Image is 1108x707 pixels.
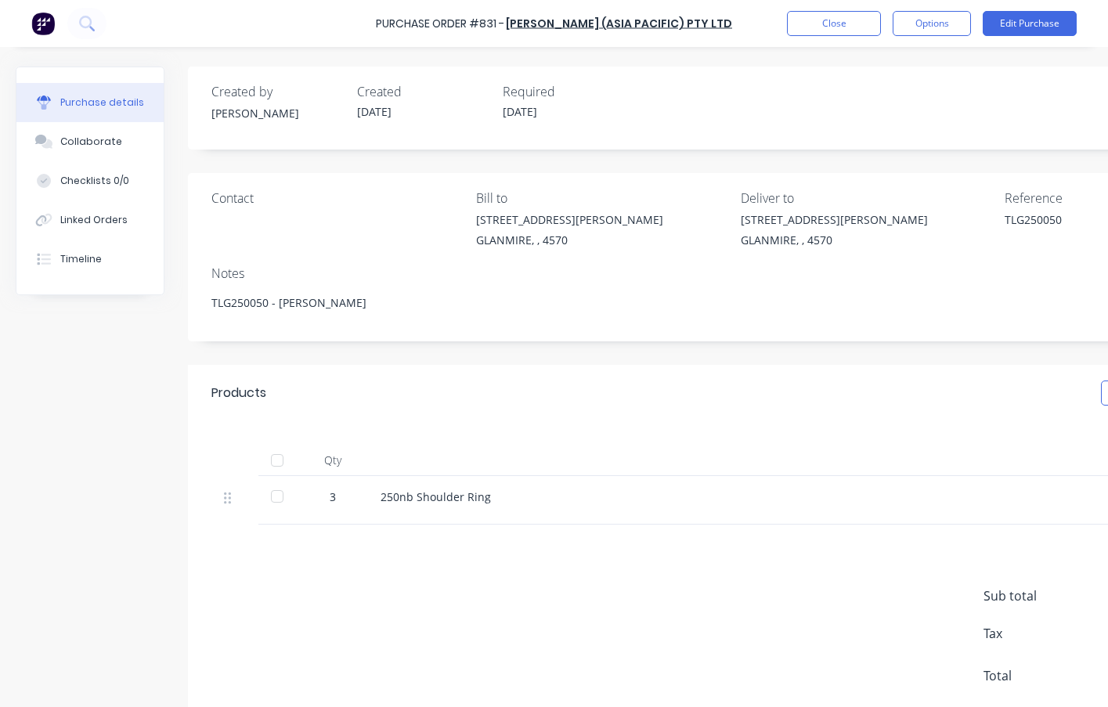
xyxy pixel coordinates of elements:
div: 3 [310,489,355,505]
div: Linked Orders [60,213,128,227]
div: Bill to [476,189,729,207]
button: Collaborate [16,122,164,161]
button: Close [787,11,881,36]
div: Timeline [60,252,102,266]
div: Contact [211,189,464,207]
div: Created [357,82,490,101]
button: Purchase details [16,83,164,122]
button: Checklists 0/0 [16,161,164,200]
div: Collaborate [60,135,122,149]
span: Tax [983,624,1101,643]
a: [PERSON_NAME] (Asia Pacific) Pty Ltd [506,16,732,31]
div: GLANMIRE, , 4570 [476,232,663,248]
div: Qty [298,445,368,476]
div: [STREET_ADDRESS][PERSON_NAME] [476,211,663,228]
div: Deliver to [741,189,994,207]
div: Purchase Order #831 - [376,16,504,32]
button: Edit Purchase [983,11,1077,36]
div: [STREET_ADDRESS][PERSON_NAME] [741,211,928,228]
div: Checklists 0/0 [60,174,129,188]
button: Linked Orders [16,200,164,240]
div: Products [211,384,266,402]
span: Total [983,666,1101,685]
div: GLANMIRE, , 4570 [741,232,928,248]
button: Timeline [16,240,164,279]
button: Options [893,11,971,36]
span: Sub total [983,586,1101,605]
div: Created by [211,82,345,101]
img: Factory [31,12,55,35]
div: [PERSON_NAME] [211,105,345,121]
div: Required [503,82,636,101]
div: Purchase details [60,96,144,110]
